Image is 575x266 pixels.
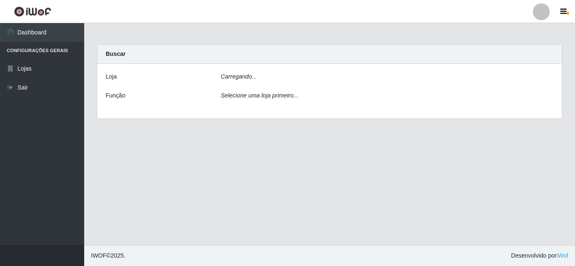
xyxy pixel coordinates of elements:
[221,92,298,99] i: Selecione uma loja primeiro...
[91,251,125,260] span: © 2025 .
[511,251,568,260] span: Desenvolvido por
[221,73,257,80] i: Carregando...
[106,91,125,100] label: Função
[106,72,117,81] label: Loja
[14,6,51,17] img: CoreUI Logo
[556,252,568,259] a: iWof
[91,252,106,259] span: IWOF
[106,50,125,57] strong: Buscar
